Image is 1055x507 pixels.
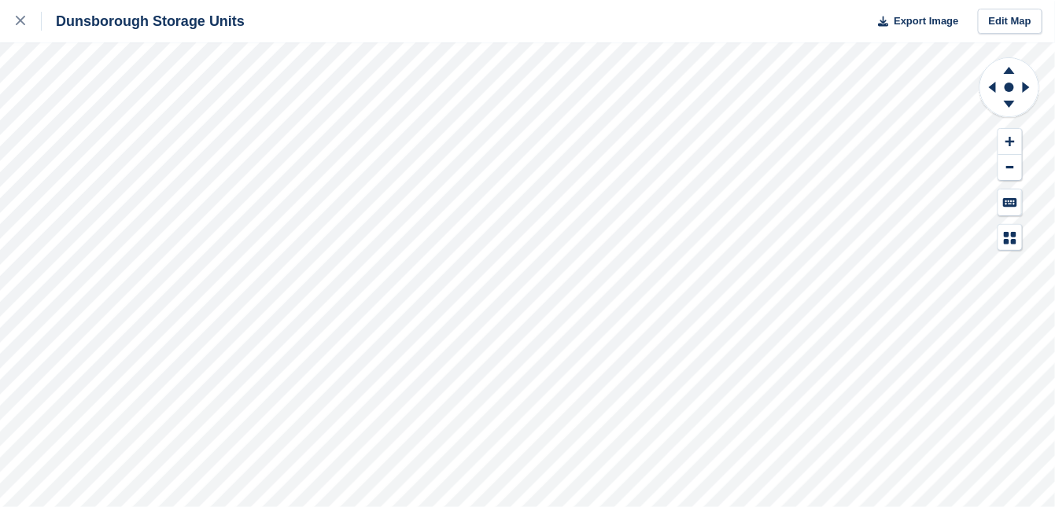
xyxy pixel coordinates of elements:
[869,9,959,35] button: Export Image
[998,155,1022,181] button: Zoom Out
[998,129,1022,155] button: Zoom In
[998,189,1022,215] button: Keyboard Shortcuts
[42,12,245,31] div: Dunsborough Storage Units
[978,9,1042,35] a: Edit Map
[998,225,1022,251] button: Map Legend
[894,13,958,29] span: Export Image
